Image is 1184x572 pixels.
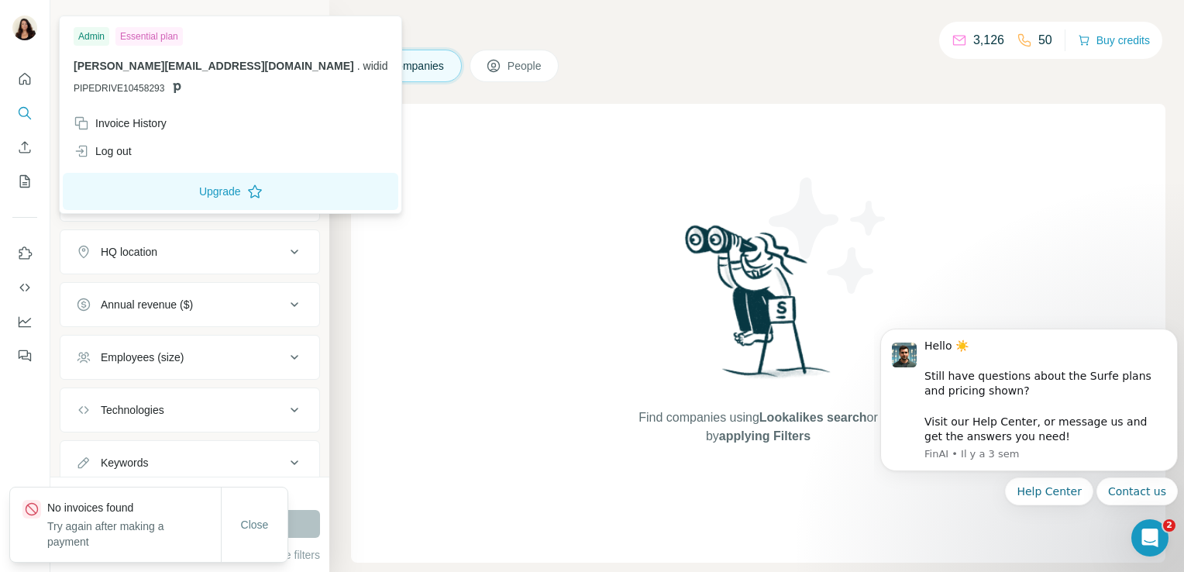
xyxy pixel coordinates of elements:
div: Technologies [101,402,164,418]
button: Search [12,99,37,127]
span: Find companies using or by [634,408,882,446]
iframe: Intercom live chat [1131,519,1169,556]
button: Quick start [12,65,37,93]
span: People [508,58,543,74]
p: 50 [1038,31,1052,50]
button: Feedback [12,342,37,370]
p: 3,126 [973,31,1004,50]
button: Use Surfe on LinkedIn [12,239,37,267]
div: Admin [74,27,109,46]
div: Invoice History [74,115,167,131]
button: Employees (size) [60,339,319,376]
div: Keywords [101,455,148,470]
button: Hide [270,9,329,33]
h4: Search [351,19,1165,40]
span: 2 [1163,519,1175,532]
span: Lookalikes search [759,411,867,424]
p: Try again after making a payment [47,519,221,550]
div: Annual revenue ($) [101,297,193,312]
img: Surfe Illustration - Stars [759,166,898,305]
button: Enrich CSV [12,133,37,161]
div: HQ location [101,244,157,260]
button: My lists [12,167,37,195]
button: Annual revenue ($) [60,286,319,323]
img: Avatar [12,16,37,40]
p: No invoices found [47,500,221,515]
button: Technologies [60,391,319,429]
span: Close [241,517,269,532]
iframe: Intercom notifications message [874,277,1184,530]
button: Close [230,511,280,539]
span: [PERSON_NAME][EMAIL_ADDRESS][DOMAIN_NAME] [74,60,354,72]
button: Buy credits [1078,29,1150,51]
div: Essential plan [115,27,183,46]
button: Dashboard [12,308,37,336]
img: Surfe Illustration - Woman searching with binoculars [678,221,839,394]
button: HQ location [60,233,319,270]
span: PIPEDRIVE10458293 [74,81,164,95]
div: Employees (size) [101,350,184,365]
div: New search [60,14,108,28]
button: Upgrade [63,173,398,210]
span: widid [363,60,388,72]
span: . [357,60,360,72]
div: Log out [74,143,132,159]
button: Use Surfe API [12,274,37,302]
span: Companies [389,58,446,74]
span: applying Filters [719,429,811,443]
button: Keywords [60,444,319,481]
